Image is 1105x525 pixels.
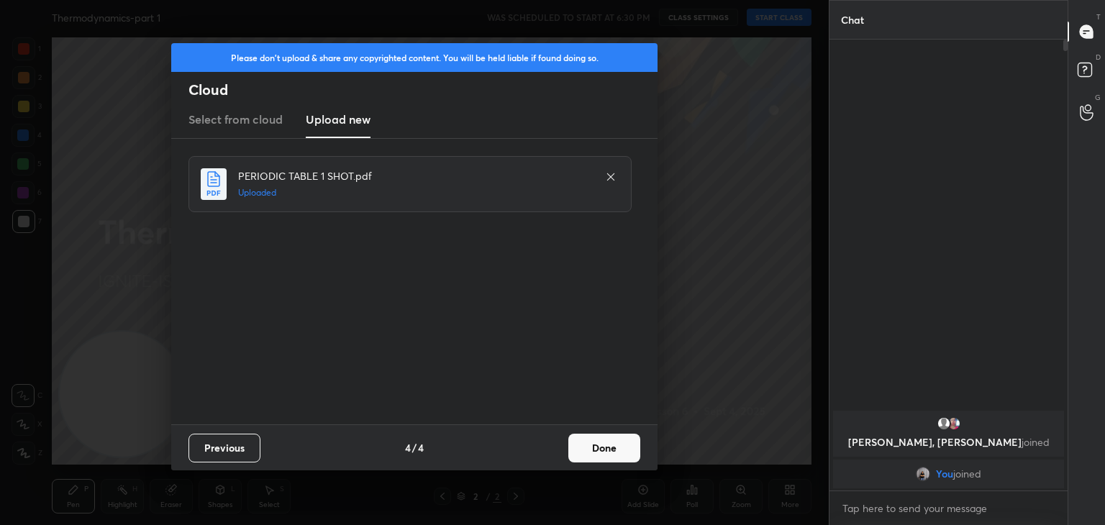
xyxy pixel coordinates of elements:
p: G [1095,92,1101,103]
h4: PERIODIC TABLE 1 SHOT.pdf [238,168,591,183]
span: You [936,468,953,480]
div: grid [829,408,1068,491]
p: T [1096,12,1101,22]
img: 4300e8ae01c945108a696365f27dbbe2.jpg [916,467,930,481]
p: [PERSON_NAME], [PERSON_NAME] [842,437,1055,448]
h4: 4 [418,440,424,455]
h4: / [412,440,417,455]
button: Previous [188,434,260,462]
img: default.png [937,416,951,431]
h4: 4 [405,440,411,455]
div: Please don't upload & share any copyrighted content. You will be held liable if found doing so. [171,43,658,72]
h5: Uploaded [238,186,591,199]
img: bdeb98e4c277432fb32a445bfb81365f.jpg [947,416,961,431]
h2: Cloud [188,81,658,99]
button: Done [568,434,640,462]
p: D [1096,52,1101,63]
span: joined [1022,435,1050,449]
h3: Upload new [306,111,370,128]
span: joined [953,468,981,480]
p: Chat [829,1,876,39]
